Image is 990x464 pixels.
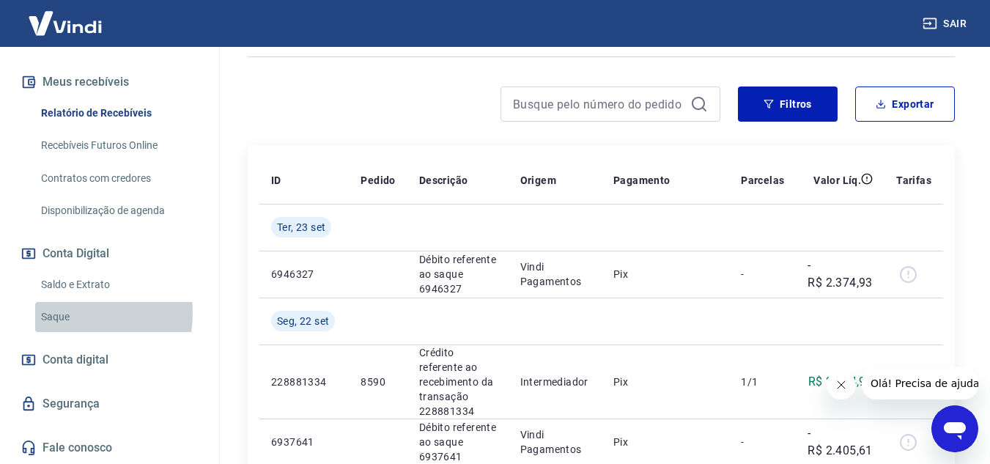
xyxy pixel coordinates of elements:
[35,196,202,226] a: Disponibilização de agenda
[18,344,202,376] a: Conta digital
[361,375,395,389] p: 8590
[920,10,972,37] button: Sair
[18,388,202,420] a: Segurança
[741,267,784,281] p: -
[35,98,202,128] a: Relatório de Recebíveis
[520,173,556,188] p: Origem
[513,93,684,115] input: Busque pelo número do pedido
[520,375,590,389] p: Intermediador
[741,173,784,188] p: Parcelas
[741,435,784,449] p: -
[855,86,955,122] button: Exportar
[271,375,337,389] p: 228881334
[808,424,873,460] p: -R$ 2.405,61
[520,427,590,457] p: Vindi Pagamentos
[18,66,202,98] button: Meus recebíveis
[827,370,856,399] iframe: Fechar mensagem
[613,173,671,188] p: Pagamento
[419,420,497,464] p: Débito referente ao saque 6937641
[277,220,325,235] span: Ter, 23 set
[896,173,931,188] p: Tarifas
[738,86,838,122] button: Filtros
[9,10,123,22] span: Olá! Precisa de ajuda?
[613,267,717,281] p: Pix
[808,257,873,292] p: -R$ 2.374,93
[18,237,202,270] button: Conta Digital
[35,302,202,332] a: Saque
[931,405,978,452] iframe: Botão para abrir a janela de mensagens
[271,435,337,449] p: 6937641
[35,270,202,300] a: Saldo e Extrato
[419,173,468,188] p: Descrição
[520,259,590,289] p: Vindi Pagamentos
[741,375,784,389] p: 1/1
[18,1,113,45] img: Vindi
[419,252,497,296] p: Débito referente ao saque 6946327
[361,173,395,188] p: Pedido
[862,367,978,399] iframe: Mensagem da empresa
[43,350,108,370] span: Conta digital
[18,432,202,464] a: Fale conosco
[271,267,337,281] p: 6946327
[813,173,861,188] p: Valor Líq.
[277,314,329,328] span: Seg, 22 set
[419,345,497,419] p: Crédito referente ao recebimento da transação 228881334
[35,130,202,161] a: Recebíveis Futuros Online
[613,435,717,449] p: Pix
[613,375,717,389] p: Pix
[35,163,202,194] a: Contratos com credores
[808,373,873,391] p: R$ 2.374,93
[271,173,281,188] p: ID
